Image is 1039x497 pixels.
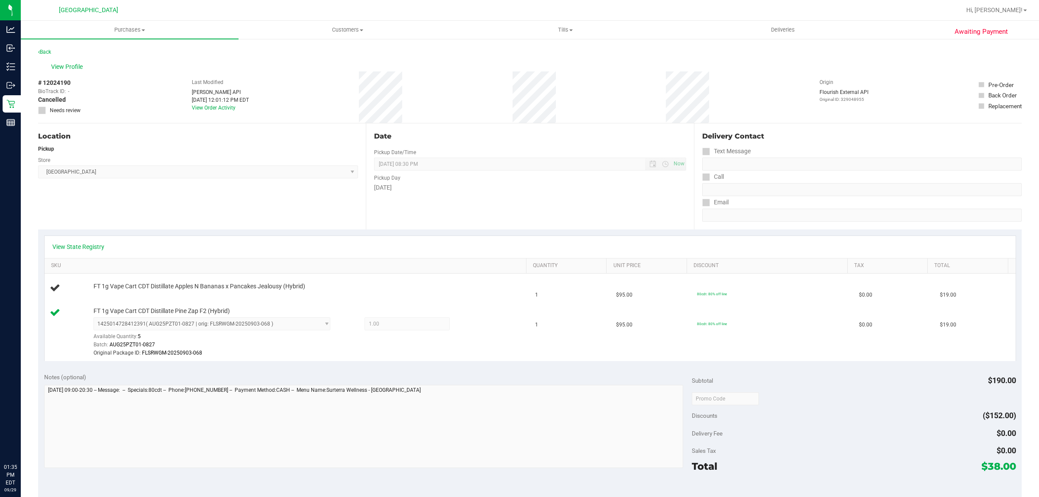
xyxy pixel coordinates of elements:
[988,91,1017,100] div: Back Order
[94,307,230,315] span: FT 1g Vape Cart CDT Distillate Pine Zap F2 (Hybrid)
[38,156,50,164] label: Store
[613,262,684,269] a: Unit Price
[692,392,759,405] input: Promo Code
[616,321,632,329] span: $95.00
[51,262,523,269] a: SKU
[9,428,35,454] iframe: Resource center
[374,131,686,142] div: Date
[983,411,1016,420] span: ($152.00)
[51,62,86,71] span: View Profile
[702,183,1022,196] input: Format: (999) 999-9999
[68,87,69,95] span: -
[616,291,632,299] span: $95.00
[820,96,868,103] p: Original ID: 329048955
[859,291,872,299] span: $0.00
[38,95,66,104] span: Cancelled
[239,26,456,34] span: Customers
[239,21,456,39] a: Customers
[94,282,305,290] span: FT 1g Vape Cart CDT Distillate Apples N Bananas x Pancakes Jealousy (Hybrid)
[934,262,1004,269] a: Total
[4,463,17,487] p: 01:35 PM EDT
[457,26,674,34] span: Tills
[997,429,1016,438] span: $0.00
[94,330,343,347] div: Available Quantity:
[697,322,727,326] span: 80cdt: 80% off line
[940,291,956,299] span: $19.00
[4,487,17,493] p: 09/29
[44,374,86,381] span: Notes (optional)
[192,78,223,86] label: Last Modified
[21,26,239,34] span: Purchases
[692,408,717,423] span: Discounts
[702,171,724,183] label: Call
[94,342,108,348] span: Batch:
[374,183,686,192] div: [DATE]
[988,376,1016,385] span: $190.00
[6,100,15,108] inline-svg: Retail
[955,27,1008,37] span: Awaiting Payment
[854,262,924,269] a: Tax
[38,146,54,152] strong: Pickup
[456,21,674,39] a: Tills
[702,196,729,209] label: Email
[142,350,202,356] span: FLSRWGM-20250903-068
[50,106,81,114] span: Needs review
[759,26,807,34] span: Deliveries
[138,333,141,339] span: 5
[692,447,716,454] span: Sales Tax
[997,446,1016,455] span: $0.00
[988,102,1022,110] div: Replacement
[697,292,727,296] span: 80cdt: 80% off line
[535,321,538,329] span: 1
[110,342,155,348] span: AUG25PZT01-0827
[38,49,51,55] a: Back
[694,262,844,269] a: Discount
[6,62,15,71] inline-svg: Inventory
[692,377,713,384] span: Subtotal
[702,158,1022,171] input: Format: (999) 999-9999
[26,426,36,437] iframe: Resource center unread badge
[940,321,956,329] span: $19.00
[702,131,1022,142] div: Delivery Contact
[692,460,717,472] span: Total
[38,131,358,142] div: Location
[192,105,236,111] a: View Order Activity
[374,174,400,182] label: Pickup Day
[988,81,1014,89] div: Pre-Order
[38,87,66,95] span: BioTrack ID:
[6,44,15,52] inline-svg: Inbound
[674,21,892,39] a: Deliveries
[692,430,723,437] span: Delivery Fee
[533,262,603,269] a: Quantity
[6,118,15,127] inline-svg: Reports
[820,78,833,86] label: Origin
[21,21,239,39] a: Purchases
[966,6,1023,13] span: Hi, [PERSON_NAME]!
[192,88,249,96] div: [PERSON_NAME] API
[6,81,15,90] inline-svg: Outbound
[535,291,538,299] span: 1
[374,148,416,156] label: Pickup Date/Time
[702,145,751,158] label: Text Message
[859,321,872,329] span: $0.00
[192,96,249,104] div: [DATE] 12:01:12 PM EDT
[981,460,1016,472] span: $38.00
[59,6,118,14] span: [GEOGRAPHIC_DATA]
[820,88,868,103] div: Flourish External API
[38,78,71,87] span: # 12024190
[6,25,15,34] inline-svg: Analytics
[52,242,104,251] a: View State Registry
[94,350,141,356] span: Original Package ID:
